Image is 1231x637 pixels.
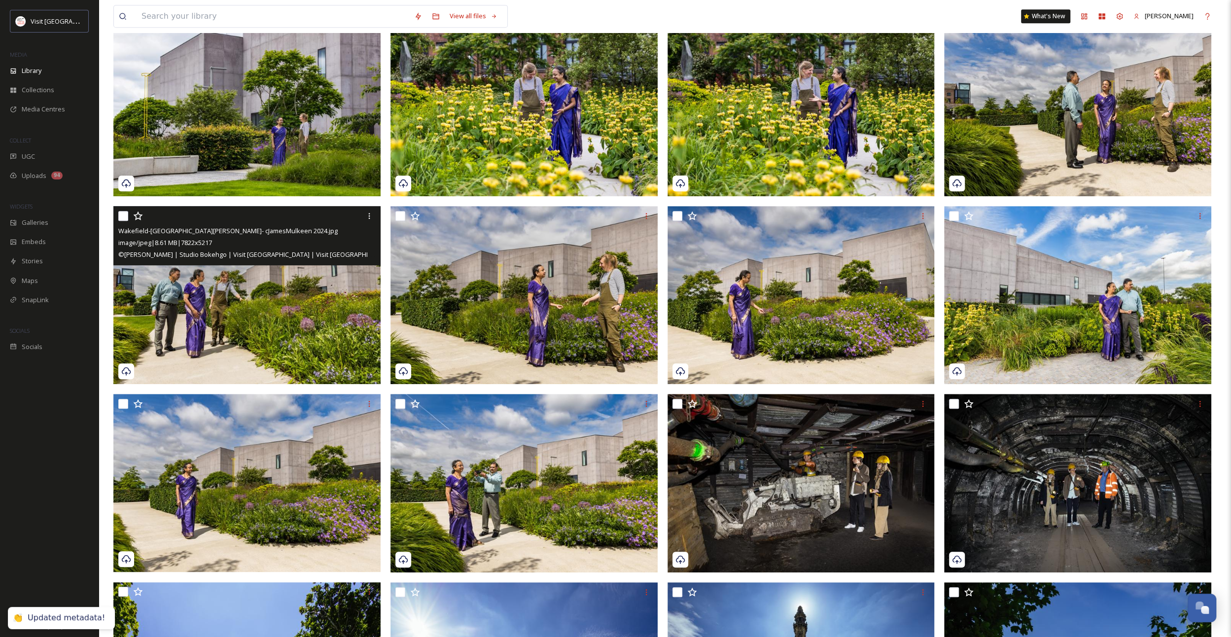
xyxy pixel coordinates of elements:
img: Wakefield-Coal Mining Museum-c James Mulkeen-2024.jpg [668,394,935,572]
img: Wakefield-The Hepworth Gardens- cJamesMulkeen 2024.jpg [390,18,658,196]
button: Open Chat [1188,594,1216,622]
span: © [PERSON_NAME] | Studio Bokehgo | Visit [GEOGRAPHIC_DATA] | Visit [GEOGRAPHIC_DATA] [118,249,392,259]
a: What's New [1021,9,1070,23]
img: Wakefield-The Hepworth Gardens- cJamesMulkeen 2024.jpg [113,206,381,384]
span: MEDIA [10,51,27,58]
span: SnapLink [22,295,49,305]
span: Uploads [22,171,46,180]
a: [PERSON_NAME] [1128,6,1198,26]
a: View all files [445,6,502,26]
span: Socials [22,342,42,352]
img: Wakefield-The Hepworth Gardens- cJamesMulkeen 2024.jpg [113,394,381,572]
img: Wakefield-The Hepworth Gardens- cJamesMulkeen 2024.jpg [113,18,381,196]
span: Stories [22,256,43,266]
img: download%20(3).png [16,16,26,26]
span: Wakefield-[GEOGRAPHIC_DATA][PERSON_NAME]- cJamesMulkeen 2024.jpg [118,226,338,235]
img: Wakefield-The Hepworth Gardens- cJamesMulkeen 2024.jpg [944,206,1211,385]
span: Visit [GEOGRAPHIC_DATA] [31,16,107,26]
div: 94 [51,172,63,179]
div: Updated metadata! [28,613,105,623]
span: Embeds [22,237,46,247]
span: Media Centres [22,105,65,114]
img: Wakefield-The Hepworth Gardens- cJamesMulkeen 2024.jpg [944,18,1211,196]
img: Wakefield-The Hepworth Gardens- cJamesMulkeen 2024.jpg [668,18,935,196]
img: Wakefield-The Hepworth Gardens- cJamesMulkeen 2024.jpg [390,206,658,385]
span: COLLECT [10,137,31,144]
span: SOCIALS [10,327,30,334]
span: Collections [22,85,54,95]
span: Maps [22,276,38,285]
img: Wakefield-The Hepworth Gardens- cJamesMulkeen 2024.jpg [668,206,935,385]
span: [PERSON_NAME] [1145,11,1194,20]
div: 👏 [13,613,23,623]
img: Wakefield-The Hepworth Gardens- cJamesMulkeen 2024.jpg [390,394,658,572]
img: Wakefield-Coal Mining Museum-c James Mulkeen-2024.jpg [944,394,1211,572]
span: Library [22,66,41,75]
span: UGC [22,152,35,161]
span: image/jpeg | 8.61 MB | 7822 x 5217 [118,238,212,247]
span: Galleries [22,218,48,227]
span: WIDGETS [10,203,33,210]
input: Search your library [137,5,409,27]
